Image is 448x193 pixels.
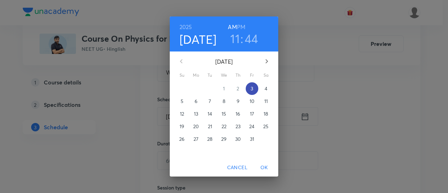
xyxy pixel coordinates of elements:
[246,120,258,133] button: 24
[218,72,230,79] span: We
[236,123,240,130] p: 23
[232,133,244,145] button: 30
[230,31,240,46] button: 11
[232,72,244,79] span: Th
[176,108,188,120] button: 12
[246,108,258,120] button: 17
[204,120,216,133] button: 21
[180,110,184,117] p: 12
[235,136,241,143] p: 30
[249,123,254,130] p: 24
[232,108,244,120] button: 16
[224,161,250,174] button: Cancel
[221,136,226,143] p: 29
[232,95,244,108] button: 9
[204,95,216,108] button: 7
[204,72,216,79] span: Tu
[180,22,192,32] button: 2025
[256,163,273,172] span: OK
[222,110,226,117] p: 15
[246,72,258,79] span: Fr
[218,95,230,108] button: 8
[208,123,212,130] p: 21
[264,110,268,117] p: 18
[260,72,272,79] span: Sa
[176,120,188,133] button: 19
[204,133,216,145] button: 28
[222,123,226,130] p: 22
[263,123,268,130] p: 25
[228,22,237,32] button: AM
[180,32,217,47] button: [DATE]
[208,110,212,117] p: 14
[193,123,199,130] p: 20
[179,136,184,143] p: 26
[260,95,272,108] button: 11
[195,98,197,105] p: 6
[245,31,258,46] button: 44
[240,31,243,46] h3: :
[190,133,202,145] button: 27
[218,108,230,120] button: 15
[227,163,247,172] span: Cancel
[246,133,258,145] button: 31
[190,57,258,66] p: [DATE]
[194,110,198,117] p: 13
[232,120,244,133] button: 23
[260,82,272,95] button: 4
[176,72,188,79] span: Su
[190,120,202,133] button: 20
[253,161,275,174] button: OK
[246,95,258,108] button: 10
[190,95,202,108] button: 6
[190,108,202,120] button: 13
[237,22,245,32] button: PM
[223,98,225,105] p: 8
[218,120,230,133] button: 22
[265,85,267,92] p: 4
[190,72,202,79] span: Mo
[176,95,188,108] button: 5
[251,85,253,92] p: 3
[246,82,258,95] button: 3
[207,136,212,143] p: 28
[176,133,188,145] button: 26
[260,108,272,120] button: 18
[250,136,254,143] p: 31
[264,98,268,105] p: 11
[236,110,240,117] p: 16
[218,133,230,145] button: 29
[260,120,272,133] button: 25
[204,108,216,120] button: 14
[194,136,198,143] p: 27
[181,98,183,105] p: 5
[180,123,184,130] p: 19
[237,98,239,105] p: 9
[250,98,254,105] p: 10
[209,98,211,105] p: 7
[250,110,254,117] p: 17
